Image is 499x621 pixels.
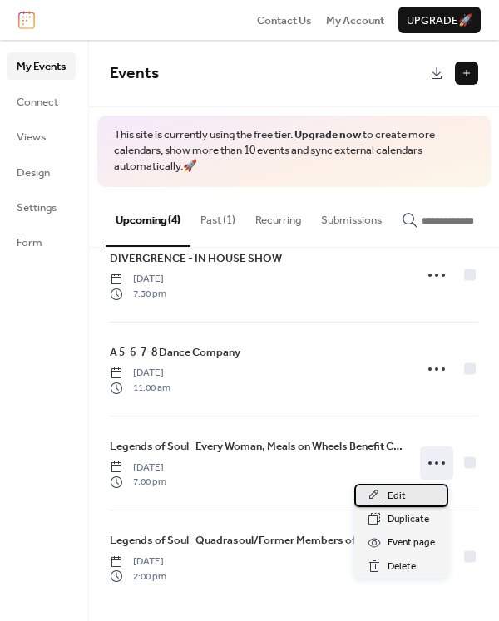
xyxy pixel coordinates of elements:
[7,88,76,115] a: Connect
[110,554,166,569] span: [DATE]
[257,12,312,28] a: Contact Us
[388,559,416,575] span: Delete
[7,52,76,79] a: My Events
[388,511,429,528] span: Duplicate
[110,438,403,455] span: Legends of Soul- Every Woman, Meals on Wheels Benefit Concert
[407,12,472,29] span: Upgrade 🚀
[17,94,58,111] span: Connect
[110,381,170,396] span: 11:00 am
[398,7,481,33] button: Upgrade🚀
[388,488,406,505] span: Edit
[17,200,57,216] span: Settings
[17,234,42,251] span: Form
[110,461,166,476] span: [DATE]
[114,127,474,175] span: This site is currently using the free tier. to create more calendars, show more than 10 events an...
[7,194,76,220] a: Settings
[110,569,166,584] span: 2:00 pm
[7,229,76,255] a: Form
[18,11,35,29] img: logo
[7,159,76,185] a: Design
[190,187,245,245] button: Past (1)
[17,58,66,75] span: My Events
[110,58,159,89] span: Events
[257,12,312,29] span: Contact Us
[17,165,50,181] span: Design
[326,12,384,29] span: My Account
[106,187,190,247] button: Upcoming (4)
[110,249,282,268] a: DIVERGRENCE - IN HOUSE SHOW
[17,129,46,145] span: Views
[245,187,311,245] button: Recurring
[110,531,403,550] a: Legends of Soul- Quadrasoul/Former Members of the Fifth Dimension, Meals on Wheels Benefit Concert
[294,124,361,145] a: Upgrade now
[110,343,240,362] a: A 5-6-7-8 Dance Company
[110,475,166,490] span: 7:00 pm
[110,287,166,302] span: 7:30 pm
[388,535,435,551] span: Event page
[110,250,282,267] span: DIVERGRENCE - IN HOUSE SHOW
[110,532,403,549] span: Legends of Soul- Quadrasoul/Former Members of the Fifth Dimension, Meals on Wheels Benefit Concert
[110,344,240,361] span: A 5-6-7-8 Dance Company
[311,187,392,245] button: Submissions
[110,437,403,456] a: Legends of Soul- Every Woman, Meals on Wheels Benefit Concert
[7,123,76,150] a: Views
[326,12,384,28] a: My Account
[110,366,170,381] span: [DATE]
[110,272,166,287] span: [DATE]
